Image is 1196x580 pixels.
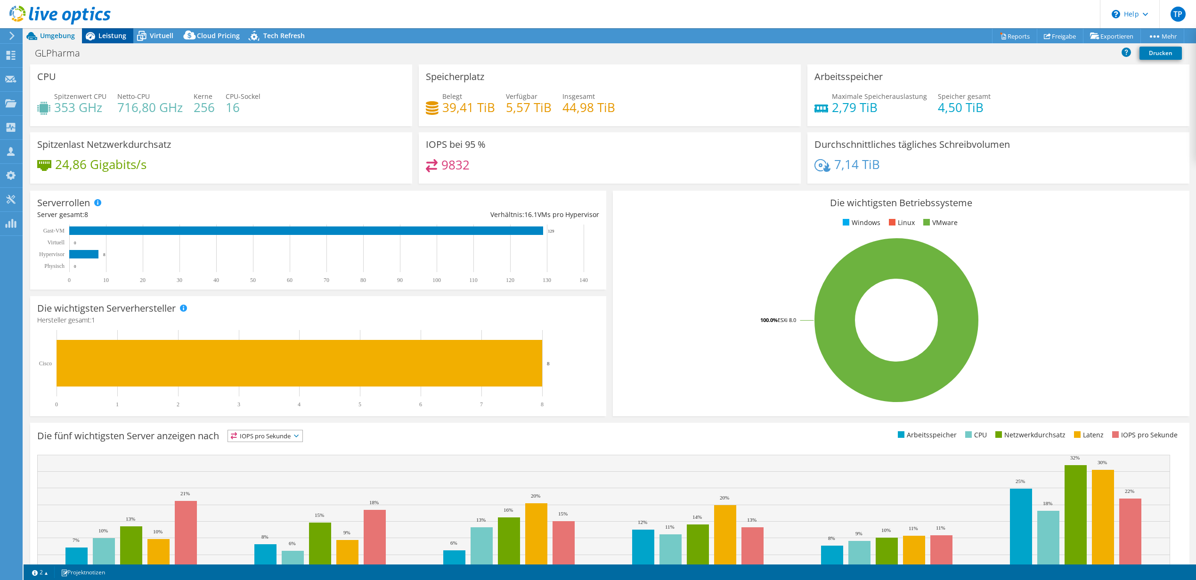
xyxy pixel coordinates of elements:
[31,48,95,58] h1: GLPharma
[992,29,1037,43] a: Reports
[324,277,329,283] text: 70
[1083,29,1141,43] a: Exportieren
[315,512,324,518] text: 15%
[37,315,599,325] h4: Hersteller gesamt:
[1037,29,1083,43] a: Freigabe
[426,139,486,150] h3: IOPS bei 95 %
[887,217,915,228] li: Linux
[441,160,470,170] h4: 9832
[442,102,495,113] h4: 39,41 TiB
[531,493,540,499] text: 20%
[832,92,927,101] span: Maximale Speicherauslastung
[117,102,183,113] h4: 716,80 GHz
[541,401,544,408] text: 8
[828,535,835,541] text: 8%
[84,210,88,219] span: 8
[358,401,361,408] text: 5
[39,251,65,258] text: Hypervisor
[153,529,163,534] text: 10%
[1043,500,1052,506] text: 18%
[562,92,595,101] span: Insgesamt
[881,527,891,533] text: 10%
[543,277,551,283] text: 130
[638,519,647,525] text: 12%
[1070,455,1080,460] text: 32%
[39,360,52,367] text: Cisco
[832,102,927,113] h4: 2,79 TiB
[37,72,56,82] h3: CPU
[40,31,75,40] span: Umgebung
[419,401,422,408] text: 6
[778,316,796,323] tspan: ESXi 8.0
[237,401,240,408] text: 3
[116,401,119,408] text: 1
[620,198,1182,208] h3: Die wichtigsten Betriebssysteme
[936,525,945,531] text: 11%
[432,277,441,283] text: 100
[814,72,883,82] h3: Arbeitsspeicher
[98,31,126,40] span: Leistung
[1098,459,1107,465] text: 30%
[450,540,457,546] text: 6%
[37,198,90,208] h3: Serverrollen
[1125,488,1134,494] text: 22%
[1072,430,1104,440] li: Latenz
[895,430,957,440] li: Arbeitsspeicher
[562,102,615,113] h4: 44,98 TiB
[37,303,176,314] h3: Die wichtigsten Serverhersteller
[993,430,1066,440] li: Netzwerkdurchsatz
[103,252,106,257] text: 8
[1139,47,1182,60] a: Drucken
[54,92,106,101] span: Spitzenwert CPU
[37,209,318,220] div: Server gesamt:
[1112,10,1120,18] svg: \n
[43,227,65,234] text: Gast-VM
[37,139,171,150] h3: Spitzenlast Netzwerkdurchsatz
[442,92,462,101] span: Belegt
[834,159,880,169] h4: 7,14 TiB
[469,277,478,283] text: 110
[117,92,150,101] span: Netto-CPU
[263,31,305,40] span: Tech Refresh
[476,517,486,523] text: 13%
[1140,29,1184,43] a: Mehr
[261,534,268,540] text: 8%
[692,514,702,520] text: 14%
[194,102,215,113] h4: 256
[250,277,256,283] text: 50
[47,239,65,246] text: Virtuell
[73,537,80,543] text: 7%
[720,495,729,500] text: 20%
[909,525,918,531] text: 11%
[44,263,65,269] text: Physisch
[760,316,778,323] tspan: 100.0%
[177,277,182,283] text: 30
[547,361,550,366] text: 8
[1110,430,1178,440] li: IOPS pro Sekunde
[318,209,600,220] div: Verhältnis: VMs pro Hypervisor
[103,277,109,283] text: 10
[360,277,366,283] text: 80
[921,217,958,228] li: VMware
[55,401,58,408] text: 0
[579,277,588,283] text: 140
[226,102,260,113] h4: 16
[426,72,484,82] h3: Speicherplatz
[343,530,350,535] text: 9%
[938,92,991,101] span: Speicher gesamt
[213,277,219,283] text: 40
[91,315,95,324] span: 1
[480,401,483,408] text: 7
[855,531,862,536] text: 9%
[140,277,146,283] text: 20
[177,401,179,408] text: 2
[98,528,108,533] text: 10%
[228,430,302,442] span: IOPS pro Sekunde
[506,102,552,113] h4: 5,57 TiB
[289,540,296,546] text: 6%
[814,139,1010,150] h3: Durchschnittliches tägliches Schreibvolumen
[194,92,212,101] span: Kerne
[55,159,146,169] h4: 24,86 Gigabits/s
[1016,478,1025,484] text: 25%
[747,517,757,523] text: 13%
